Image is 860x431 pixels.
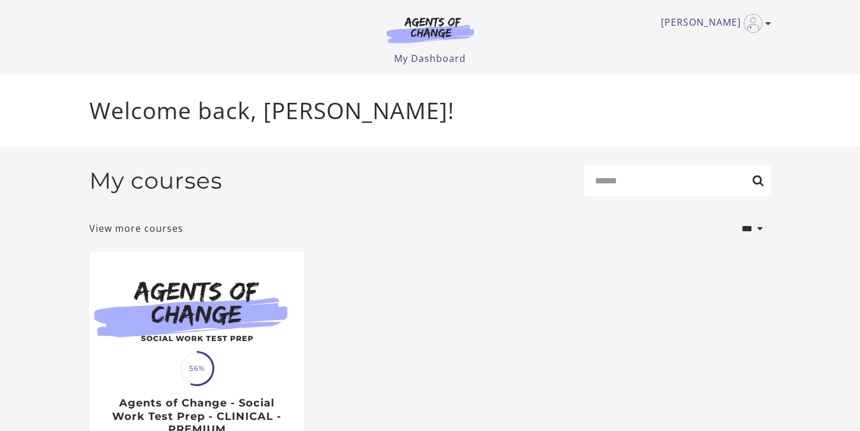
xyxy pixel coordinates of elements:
p: Welcome back, [PERSON_NAME]! [89,93,771,128]
a: View more courses [89,221,183,235]
a: My Dashboard [394,52,466,65]
h2: My courses [89,167,222,194]
span: 56% [181,353,213,384]
img: Agents of Change Logo [374,16,486,43]
a: Toggle menu [661,14,765,33]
